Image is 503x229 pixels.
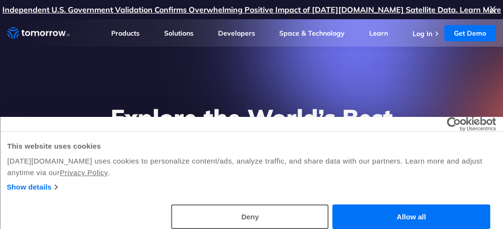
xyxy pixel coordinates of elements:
a: Log In [413,29,432,38]
a: Home link [7,26,70,40]
a: Privacy Policy [60,168,108,177]
a: Get Demo [444,25,496,41]
a: Usercentrics Cookiebot - opens in a new window [412,117,496,131]
h1: Explore the World’s Best Weather API [66,103,438,161]
a: Solutions [164,29,193,38]
div: This website uses cookies [7,140,496,152]
button: Allow all [333,204,490,229]
div: [DATE][DOMAIN_NAME] uses cookies to personalize content/ads, analyze traffic, and share data with... [7,155,496,178]
a: Learn [369,29,388,38]
a: Products [111,29,140,38]
a: Space & Technology [279,29,345,38]
a: Independent U.S. Government Validation Confirms Overwhelming Positive Impact of [DATE][DOMAIN_NAM... [2,5,501,14]
a: Developers [218,29,255,38]
a: Show details [7,181,57,193]
button: Deny [171,204,329,229]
